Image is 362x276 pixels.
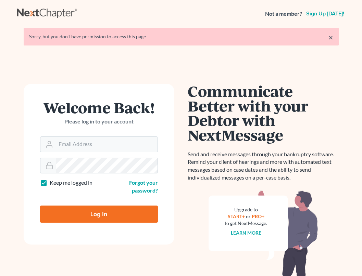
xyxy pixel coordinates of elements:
label: Keep me logged in [50,179,92,187]
a: Forgot your password? [129,179,158,194]
a: Learn more [231,230,261,236]
p: Send and receive messages through your bankruptcy software. Remind your client of hearings and mo... [188,150,339,182]
strong: Not a member? [265,10,302,18]
span: or [246,213,251,219]
div: Upgrade to [225,206,267,213]
div: to get NextMessage. [225,220,267,227]
input: Log In [40,206,158,223]
div: Sorry, but you don't have permission to access this page [29,33,333,40]
input: Email Address [56,137,158,152]
h1: Welcome Back! [40,100,158,115]
a: × [328,33,333,41]
a: START+ [228,213,245,219]
a: PRO+ [252,213,264,219]
p: Please log in to your account [40,118,158,126]
h1: Communicate Better with your Debtor with NextMessage [188,84,339,142]
a: Sign up [DATE]! [305,11,346,16]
